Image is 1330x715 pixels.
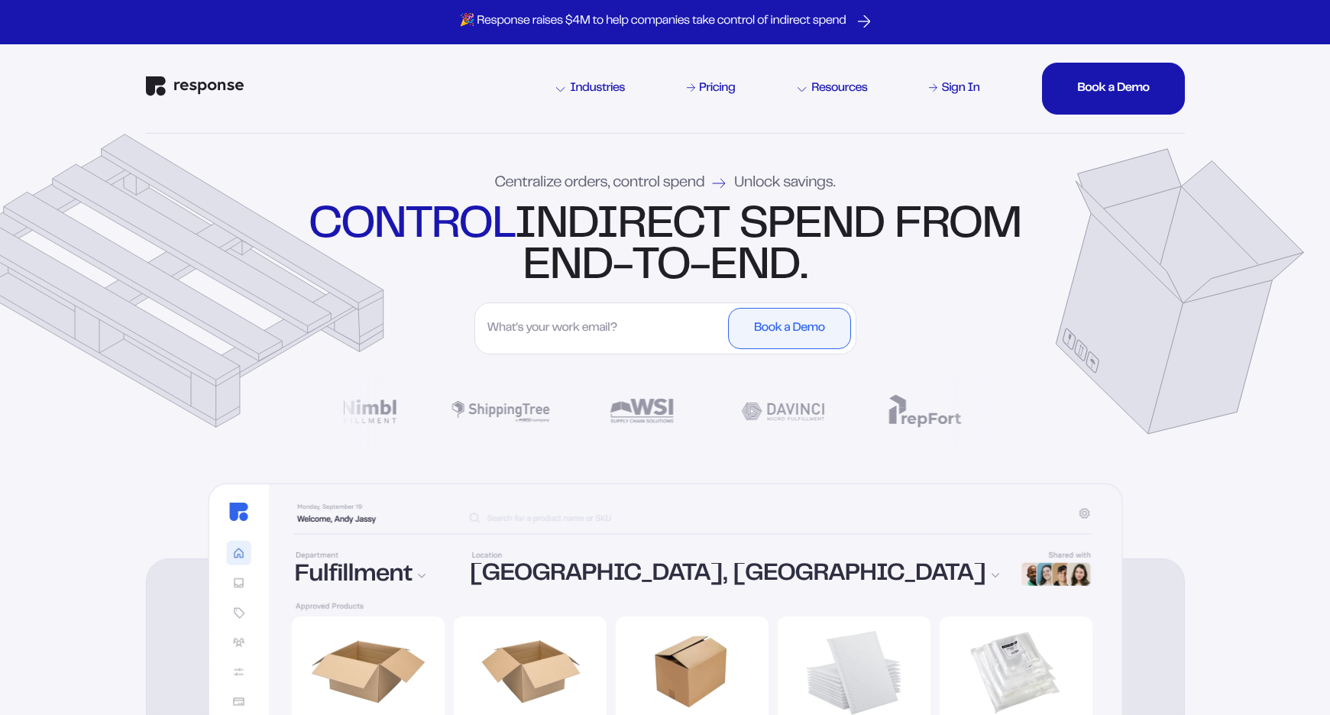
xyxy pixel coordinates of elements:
[495,176,836,191] div: Centralize orders, control spend
[305,205,1025,288] div: indirect spend from end-to-end.
[684,79,738,98] a: Pricing
[295,564,452,588] div: Fulfillment
[728,308,850,349] button: Book a Demo
[480,308,725,349] input: What's your work email?
[798,82,867,95] div: Resources
[927,79,982,98] a: Sign In
[1077,82,1149,95] div: Book a Demo
[309,206,514,246] strong: control
[556,82,625,95] div: Industries
[146,76,244,100] a: Response Home
[699,82,735,95] div: Pricing
[754,322,824,335] div: Book a Demo
[734,176,835,191] span: Unlock savings.
[460,14,846,30] p: 🎉 Response raises $4M to help companies take control of indirect spend
[941,82,979,95] div: Sign In
[1042,63,1184,115] button: Book a DemoBook a DemoBook a DemoBook a DemoBook a Demo
[470,563,1000,587] div: [GEOGRAPHIC_DATA], [GEOGRAPHIC_DATA]
[146,76,244,96] img: Response Logo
